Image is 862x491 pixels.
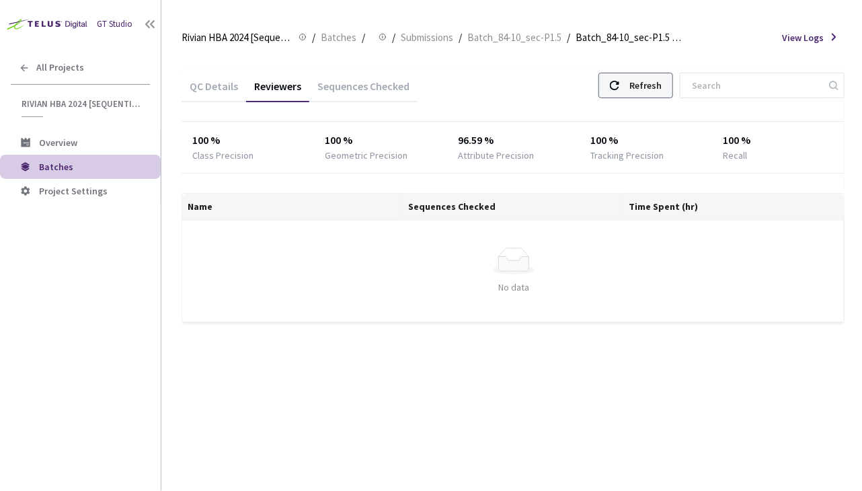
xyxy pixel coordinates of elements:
[325,149,408,162] div: Geometric Precision
[392,30,395,46] li: /
[458,133,568,149] div: 96.59 %
[309,79,418,102] div: Sequences Checked
[567,30,570,46] li: /
[782,31,824,44] span: View Logs
[624,194,845,221] th: Time Spent (hr)
[325,133,436,149] div: 100 %
[39,161,73,173] span: Batches
[312,30,315,46] li: /
[36,62,84,73] span: All Projects
[723,133,833,149] div: 100 %
[467,30,561,46] span: Batch_84-10_sec-P1.5
[458,149,534,162] div: Attribute Precision
[590,133,701,149] div: 100 %
[684,73,827,98] input: Search
[459,30,462,46] li: /
[192,133,303,149] div: 100 %
[39,137,77,149] span: Overview
[590,149,664,162] div: Tracking Precision
[629,73,662,98] div: Refresh
[465,30,564,44] a: Batch_84-10_sec-P1.5
[39,185,108,197] span: Project Settings
[398,30,456,44] a: Submissions
[22,98,142,110] span: Rivian HBA 2024 [Sequential]
[192,149,253,162] div: Class Precision
[318,30,359,44] a: Batches
[723,149,747,162] div: Recall
[246,79,309,102] div: Reviewers
[576,30,684,46] span: Batch_84-10_sec-P1.5 QC - [DATE]
[182,30,290,46] span: Rivian HBA 2024 [Sequential]
[401,30,453,46] span: Submissions
[193,280,834,295] div: No data
[362,30,365,46] li: /
[321,30,356,46] span: Batches
[182,79,246,102] div: QC Details
[97,18,132,31] div: GT Studio
[403,194,623,221] th: Sequences Checked
[182,194,403,221] th: Name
